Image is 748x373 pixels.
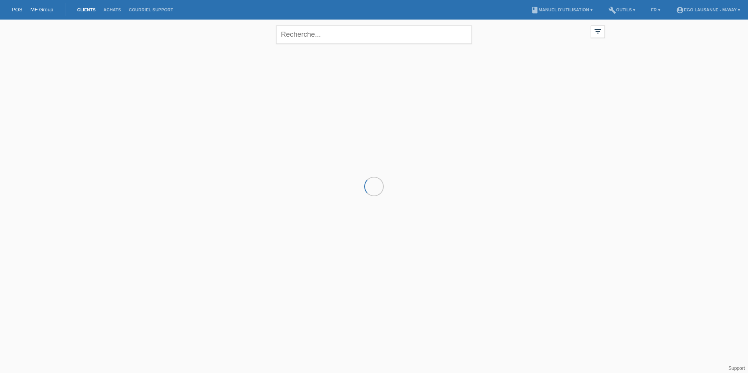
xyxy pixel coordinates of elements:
[728,366,745,371] a: Support
[527,7,597,12] a: bookManuel d’utilisation ▾
[647,7,664,12] a: FR ▾
[608,6,616,14] i: build
[593,27,602,36] i: filter_list
[531,6,539,14] i: book
[604,7,639,12] a: buildOutils ▾
[276,25,472,44] input: Recherche...
[73,7,99,12] a: Clients
[672,7,744,12] a: account_circleEGO Lausanne - m-way ▾
[99,7,125,12] a: Achats
[125,7,177,12] a: Courriel Support
[676,6,684,14] i: account_circle
[12,7,53,13] a: POS — MF Group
